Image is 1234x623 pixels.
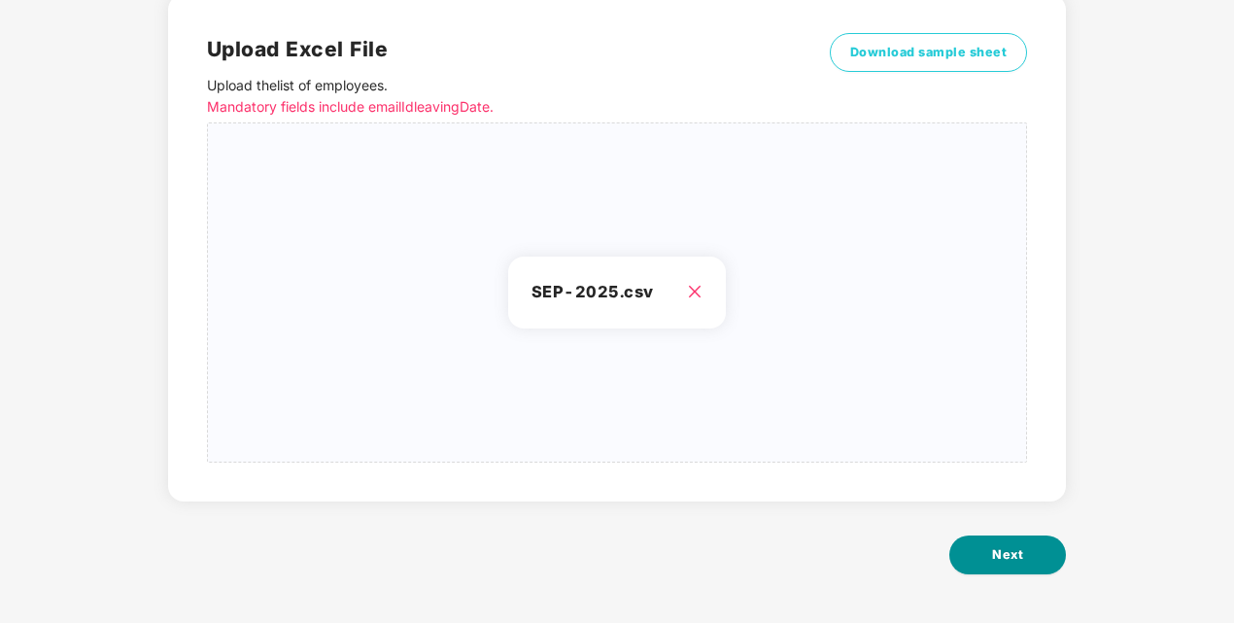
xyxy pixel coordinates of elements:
[992,545,1023,565] span: Next
[207,33,822,65] h2: Upload Excel File
[830,33,1028,72] button: Download sample sheet
[687,284,703,299] span: close
[531,280,703,305] h3: SEP-2025.csv
[850,43,1008,62] span: Download sample sheet
[207,75,822,118] p: Upload the list of employees .
[207,96,822,118] p: Mandatory fields include emailId leavingDate.
[208,123,1026,462] span: SEP-2025.csv close
[949,536,1066,574] button: Next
